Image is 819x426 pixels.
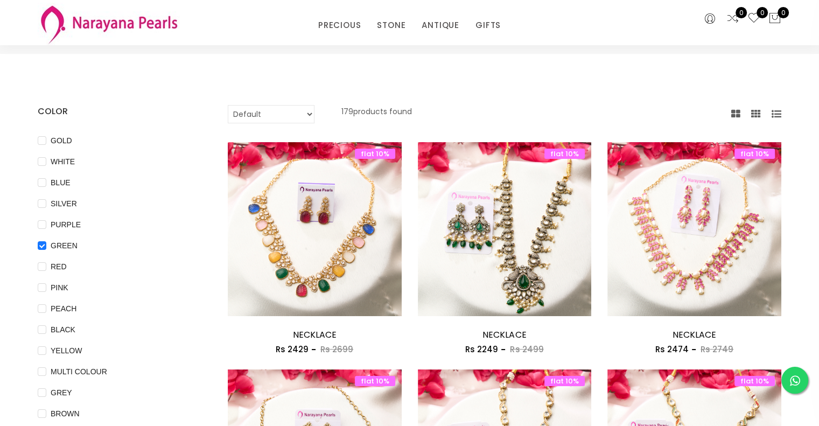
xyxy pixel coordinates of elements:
[510,344,543,355] span: Rs 2499
[46,282,73,294] span: PINK
[320,344,353,355] span: Rs 2699
[465,344,498,355] span: Rs 2249
[355,149,395,159] span: flat 10%
[38,105,195,118] h4: COLOR
[475,17,501,33] a: GIFTS
[422,17,459,33] a: ANTIQUE
[736,7,747,18] span: 0
[778,7,789,18] span: 0
[276,344,309,355] span: Rs 2429
[377,17,405,33] a: STONE
[293,329,337,341] a: NECKLACE
[757,7,768,18] span: 0
[46,240,82,252] span: GREEN
[726,12,739,26] a: 0
[46,345,86,357] span: YELLOW
[734,376,775,386] span: flat 10%
[734,149,775,159] span: flat 10%
[46,387,76,399] span: GREY
[46,303,81,315] span: PEACH
[747,12,760,26] a: 0
[46,261,71,273] span: RED
[46,156,79,167] span: WHITE
[673,329,716,341] a: NECKLACE
[46,198,81,209] span: SILVER
[318,17,361,33] a: PRECIOUS
[355,376,395,386] span: flat 10%
[46,366,111,378] span: MULTI COLOUR
[482,329,526,341] a: NECKLACE
[46,177,75,188] span: BLUE
[46,324,80,336] span: BLACK
[341,105,412,123] p: 179 products found
[544,149,585,159] span: flat 10%
[544,376,585,386] span: flat 10%
[655,344,689,355] span: Rs 2474
[701,344,733,355] span: Rs 2749
[46,408,84,420] span: BROWN
[768,12,781,26] button: 0
[46,219,85,231] span: PURPLE
[46,135,76,146] span: GOLD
